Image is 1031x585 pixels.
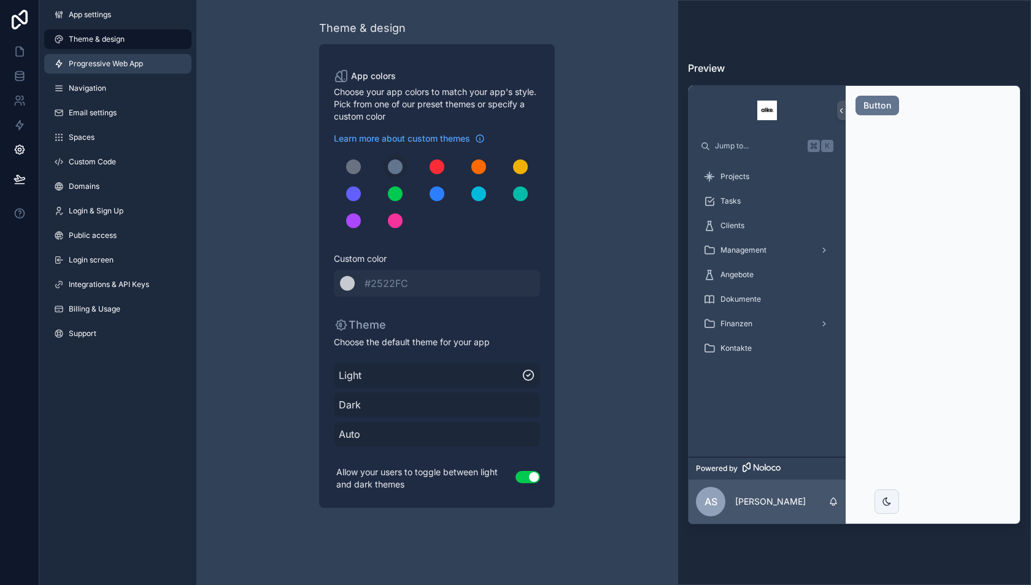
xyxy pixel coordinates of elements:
[351,70,396,82] span: App colors
[44,275,191,294] a: Integrations & API Keys
[696,166,838,188] a: Projects
[69,329,96,338] span: Support
[44,5,191,25] a: App settings
[334,86,540,123] span: Choose your app colors to match your app's style. Pick from one of our preset themes or specify a...
[696,288,838,310] a: Dokumente
[69,83,106,93] span: Navigation
[822,141,832,151] span: K
[696,239,838,261] a: Management
[44,78,191,98] a: Navigation
[715,141,803,151] span: Jump to...
[69,304,120,314] span: Billing & Usage
[339,368,522,383] span: Light
[705,494,717,509] span: AS
[688,61,1021,75] h3: Preview
[44,128,191,147] a: Spaces
[69,255,114,265] span: Login screen
[720,172,749,182] span: Projects
[334,132,485,145] a: Learn more about custom themes
[44,177,191,196] a: Domains
[696,215,838,237] a: Clients
[44,152,191,172] a: Custom Code
[334,336,540,348] span: Choose the default theme for your app
[720,196,741,206] span: Tasks
[44,250,191,270] a: Login screen
[720,294,761,304] span: Dokumente
[44,29,191,49] a: Theme & design
[44,299,191,319] a: Billing & Usage
[334,464,515,493] p: Allow your users to toggle between light and dark themes
[696,337,838,359] a: Kontakte
[339,397,535,412] span: Dark
[69,10,111,20] span: App settings
[689,457,846,480] a: Powered by
[855,96,899,115] button: Button
[44,324,191,343] a: Support
[69,108,117,118] span: Email settings
[334,253,530,265] span: Custom color
[44,201,191,221] a: Login & Sign Up
[339,427,535,442] span: Auto
[44,226,191,245] a: Public access
[69,182,99,191] span: Domains
[720,270,754,280] span: Angebote
[365,277,408,289] span: #2522FC
[720,343,752,353] span: Kontakte
[319,20,406,37] div: Theme & design
[720,245,766,255] span: Management
[334,132,470,145] span: Learn more about custom themes
[44,54,191,74] a: Progressive Web App
[696,264,838,286] a: Angebote
[720,221,744,231] span: Clients
[69,59,143,69] span: Progressive Web App
[69,280,149,289] span: Integrations & API Keys
[69,157,116,167] span: Custom Code
[334,316,386,334] p: Theme
[689,157,846,457] div: scrollable content
[44,103,191,123] a: Email settings
[757,101,777,120] img: App logo
[720,319,752,329] span: Finanzen
[69,206,123,216] span: Login & Sign Up
[735,495,806,508] p: [PERSON_NAME]
[696,313,838,335] a: Finanzen
[69,34,125,44] span: Theme & design
[696,135,838,157] button: Jump to...K
[696,464,738,473] span: Powered by
[696,190,838,212] a: Tasks
[69,231,117,240] span: Public access
[69,132,95,142] span: Spaces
